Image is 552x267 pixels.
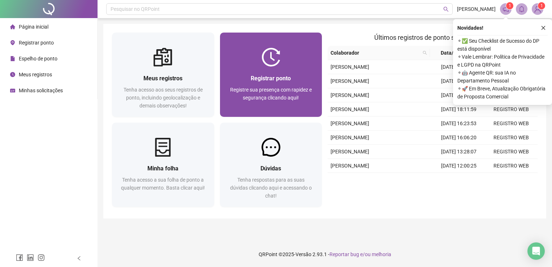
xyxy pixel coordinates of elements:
[485,102,538,116] td: REGISTRO WEB
[540,3,543,8] span: 1
[112,33,214,117] a: Meus registrosTenha acesso aos seus registros de ponto, incluindo geolocalização e demais observa...
[10,88,15,93] span: schedule
[331,135,369,140] span: [PERSON_NAME]
[430,46,481,60] th: Data/Hora
[457,53,548,69] span: ⚬ Vale Lembrar: Política de Privacidade e LGPD na QRPoint
[143,75,182,82] span: Meus registros
[124,87,203,109] span: Tenha acesso aos seus registros de ponto, incluindo geolocalização e demais observações!
[331,149,369,154] span: [PERSON_NAME]
[421,47,428,58] span: search
[433,102,485,116] td: [DATE] 18:11:59
[331,49,420,57] span: Colaborador
[443,7,449,12] span: search
[10,72,15,77] span: clock-circle
[331,106,369,112] span: [PERSON_NAME]
[260,165,281,172] span: Dúvidas
[518,6,525,12] span: bell
[77,256,82,261] span: left
[251,75,291,82] span: Registrar ponto
[10,40,15,45] span: environment
[509,3,511,8] span: 1
[38,254,45,261] span: instagram
[112,123,214,207] a: Minha folhaTenha acesso a sua folha de ponto a qualquer momento. Basta clicar aqui!
[27,254,34,261] span: linkedin
[538,2,545,9] sup: Atualize o seu contato no menu Meus Dados
[121,177,205,191] span: Tenha acesso a sua folha de ponto a qualquer momento. Basta clicar aqui!
[220,123,322,207] a: DúvidasTenha respostas para as suas dúvidas clicando aqui e acessando o chat!
[506,2,513,9] sup: 1
[503,6,509,12] span: notification
[541,25,546,30] span: close
[19,88,63,93] span: Minhas solicitações
[19,56,57,62] span: Espelho de ponto
[485,116,538,131] td: REGISTRO WEB
[329,251,391,257] span: Reportar bug e/ou melhoria
[527,242,545,260] div: Open Intercom Messenger
[457,5,496,13] span: [PERSON_NAME]
[457,24,483,32] span: Novidades !
[433,74,485,88] td: [DATE] 09:44:29
[485,131,538,145] td: REGISTRO WEB
[331,163,369,169] span: [PERSON_NAME]
[230,177,312,199] span: Tenha respostas para as suas dúvidas clicando aqui e acessando o chat!
[532,4,543,14] img: 95177
[331,78,369,84] span: [PERSON_NAME]
[10,24,15,29] span: home
[423,51,427,55] span: search
[485,159,538,173] td: REGISTRO WEB
[433,131,485,145] td: [DATE] 16:06:20
[457,69,548,85] span: ⚬ 🤖 Agente QR: sua IA no Departamento Pessoal
[16,254,23,261] span: facebook
[147,165,178,172] span: Minha folha
[433,88,485,102] td: [DATE] 07:56:41
[433,116,485,131] td: [DATE] 16:23:53
[19,72,52,77] span: Meus registros
[485,145,538,159] td: REGISTRO WEB
[19,40,54,46] span: Registrar ponto
[19,24,48,30] span: Página inicial
[331,120,369,126] span: [PERSON_NAME]
[98,242,552,267] footer: QRPoint © 2025 - 2.93.1 -
[433,49,472,57] span: Data/Hora
[331,64,369,70] span: [PERSON_NAME]
[457,37,548,53] span: ⚬ ✅ Seu Checklist de Sucesso do DP está disponível
[433,159,485,173] td: [DATE] 12:00:25
[433,145,485,159] td: [DATE] 13:28:07
[296,251,311,257] span: Versão
[457,85,548,101] span: ⚬ 🚀 Em Breve, Atualização Obrigatória de Proposta Comercial
[220,33,322,117] a: Registrar pontoRegistre sua presença com rapidez e segurança clicando aqui!
[230,87,312,101] span: Registre sua presença com rapidez e segurança clicando aqui!
[433,60,485,74] td: [DATE] 09:55:26
[10,56,15,61] span: file
[331,92,369,98] span: [PERSON_NAME]
[374,34,491,41] span: Últimos registros de ponto sincronizados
